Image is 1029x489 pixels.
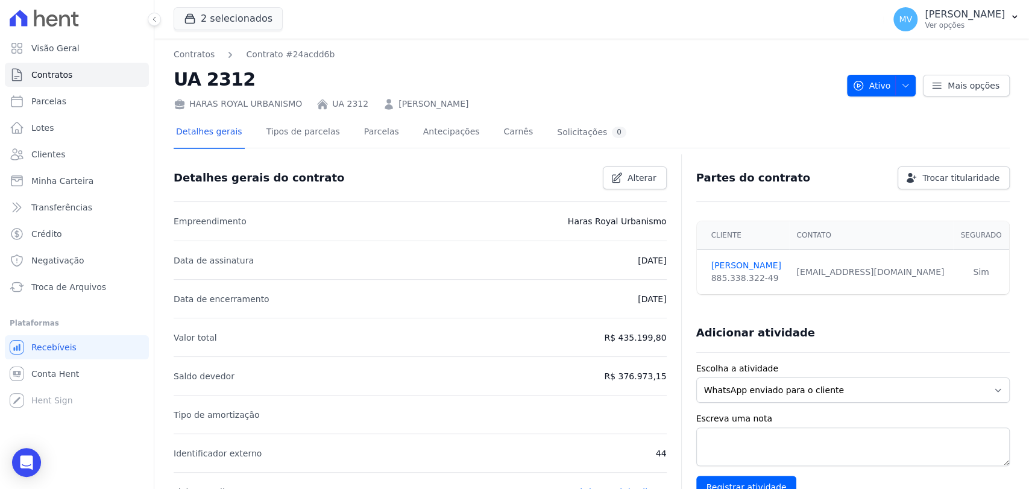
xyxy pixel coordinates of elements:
[638,292,666,306] p: [DATE]
[174,66,837,93] h2: UA 2312
[31,148,65,160] span: Clientes
[421,117,482,149] a: Antecipações
[953,250,1009,295] td: Sim
[697,221,790,250] th: Cliente
[5,248,149,273] a: Negativação
[711,259,782,272] a: [PERSON_NAME]
[925,8,1005,21] p: [PERSON_NAME]
[711,272,782,285] div: 885.338.322-49
[604,369,666,383] p: R$ 376.973,15
[5,63,149,87] a: Contratos
[174,408,260,422] p: Tipo de amortização
[174,330,217,345] p: Valor total
[789,221,953,250] th: Contato
[398,98,468,110] a: [PERSON_NAME]
[246,48,335,61] a: Contrato #24acdd6b
[174,48,215,61] a: Contratos
[174,7,283,30] button: 2 selecionados
[31,368,79,380] span: Conta Hent
[31,281,106,293] span: Troca de Arquivos
[656,446,667,461] p: 44
[31,341,77,353] span: Recebíveis
[852,75,891,96] span: Ativo
[332,98,368,110] a: UA 2312
[696,326,815,340] h3: Adicionar atividade
[31,69,72,81] span: Contratos
[174,446,262,461] p: Identificador externo
[696,171,811,185] h3: Partes do contrato
[362,117,401,149] a: Parcelas
[5,116,149,140] a: Lotes
[31,254,84,267] span: Negativação
[5,89,149,113] a: Parcelas
[923,75,1010,96] a: Mais opções
[922,172,999,184] span: Trocar titularidade
[174,48,837,61] nav: Breadcrumb
[696,362,1010,375] label: Escolha a atividade
[557,127,626,138] div: Solicitações
[604,330,666,345] p: R$ 435.199,80
[174,292,269,306] p: Data de encerramento
[264,117,342,149] a: Tipos de parcelas
[696,412,1010,425] label: Escreva uma nota
[603,166,667,189] a: Alterar
[501,117,535,149] a: Carnês
[884,2,1029,36] button: MV [PERSON_NAME] Ver opções
[638,253,666,268] p: [DATE]
[31,228,62,240] span: Crédito
[898,166,1010,189] a: Trocar titularidade
[5,195,149,219] a: Transferências
[953,221,1009,250] th: Segurado
[5,275,149,299] a: Troca de Arquivos
[174,214,247,229] p: Empreendimento
[948,80,999,92] span: Mais opções
[5,335,149,359] a: Recebíveis
[174,117,245,149] a: Detalhes gerais
[31,122,54,134] span: Lotes
[31,201,92,213] span: Transferências
[174,253,254,268] p: Data de assinatura
[5,362,149,386] a: Conta Hent
[612,127,626,138] div: 0
[12,448,41,477] div: Open Intercom Messenger
[555,117,629,149] a: Solicitações0
[174,171,344,185] h3: Detalhes gerais do contrato
[10,316,144,330] div: Plataformas
[5,36,149,60] a: Visão Geral
[5,169,149,193] a: Minha Carteira
[796,266,946,279] div: [EMAIL_ADDRESS][DOMAIN_NAME]
[5,142,149,166] a: Clientes
[174,369,234,383] p: Saldo devedor
[568,214,667,229] p: Haras Royal Urbanismo
[847,75,916,96] button: Ativo
[31,175,93,187] span: Minha Carteira
[899,15,912,24] span: MV
[5,222,149,246] a: Crédito
[31,95,66,107] span: Parcelas
[31,42,80,54] span: Visão Geral
[174,98,302,110] div: HARAS ROYAL URBANISMO
[925,21,1005,30] p: Ver opções
[628,172,656,184] span: Alterar
[174,48,335,61] nav: Breadcrumb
